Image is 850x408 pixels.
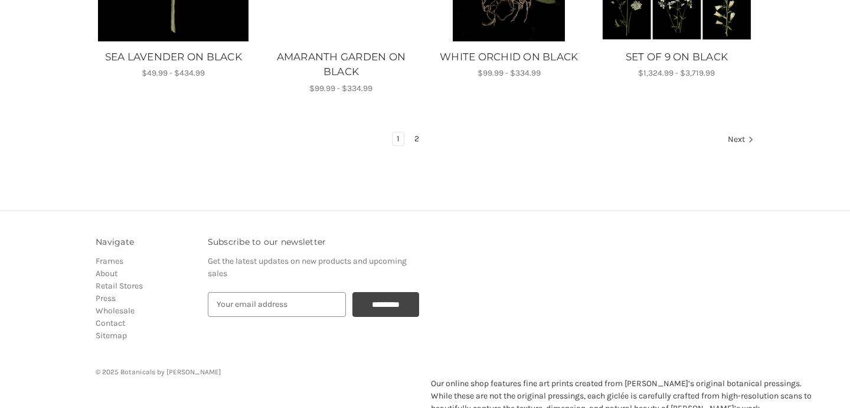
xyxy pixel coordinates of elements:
[599,50,754,65] a: SET OF 9 ON BLACK, Price range from $1,324.99 to $3,719.99
[96,236,195,248] h3: Navigate
[96,367,754,377] p: © 2025 Botanicals by [PERSON_NAME]
[96,132,754,148] nav: pagination
[208,292,346,317] input: Your email address
[96,331,127,341] a: Sitemap
[410,132,423,145] a: Page 2 of 2
[393,132,404,145] a: Page 1 of 2
[208,236,419,248] h3: Subscribe to our newsletter
[638,68,715,78] span: $1,324.99 - $3,719.99
[96,293,116,303] a: Press
[96,281,143,291] a: Retail Stores
[724,132,754,148] a: Next
[478,68,541,78] span: $99.99 - $334.99
[142,68,205,78] span: $49.99 - $434.99
[431,50,587,65] a: WHITE ORCHID ON BLACK, Price range from $99.99 to $334.99
[309,83,372,93] span: $99.99 - $334.99
[96,268,117,279] a: About
[96,318,125,328] a: Contact
[96,256,123,266] a: Frames
[96,306,135,316] a: Wholesale
[208,255,419,280] p: Get the latest updates on new products and upcoming sales
[263,50,419,80] a: AMARANTH GARDEN ON BLACK, Price range from $99.99 to $334.99
[96,50,251,65] a: SEA LAVENDER ON BLACK, Price range from $49.99 to $434.99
